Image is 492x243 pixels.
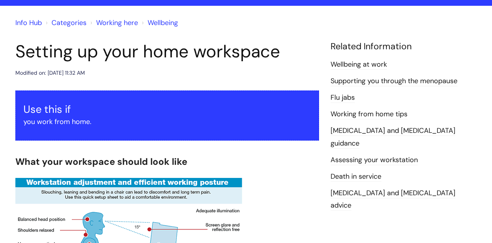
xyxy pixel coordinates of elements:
[331,172,381,182] a: Death in service
[331,76,457,86] a: Supporting you through the menopause
[148,18,178,27] a: Wellbeing
[331,188,455,211] a: [MEDICAL_DATA] and [MEDICAL_DATA] advice
[23,116,311,128] p: you work from home.
[331,109,407,119] a: Working from home tips
[96,18,138,27] a: Working here
[23,103,311,116] h3: Use this if
[15,156,187,168] span: What your workspace should look like
[52,18,86,27] a: Categories
[331,60,387,70] a: Wellbeing at work
[15,18,42,27] a: Info Hub
[44,17,86,29] li: Solution home
[15,68,85,78] div: Modified on: [DATE] 11:32 AM
[140,17,178,29] li: Wellbeing
[331,126,455,148] a: [MEDICAL_DATA] and [MEDICAL_DATA] guidance
[331,155,418,165] a: Assessing your workstation
[331,41,477,52] h4: Related Information
[331,93,355,103] a: Flu jabs
[88,17,138,29] li: Working here
[15,41,319,62] h1: Setting up your home workspace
